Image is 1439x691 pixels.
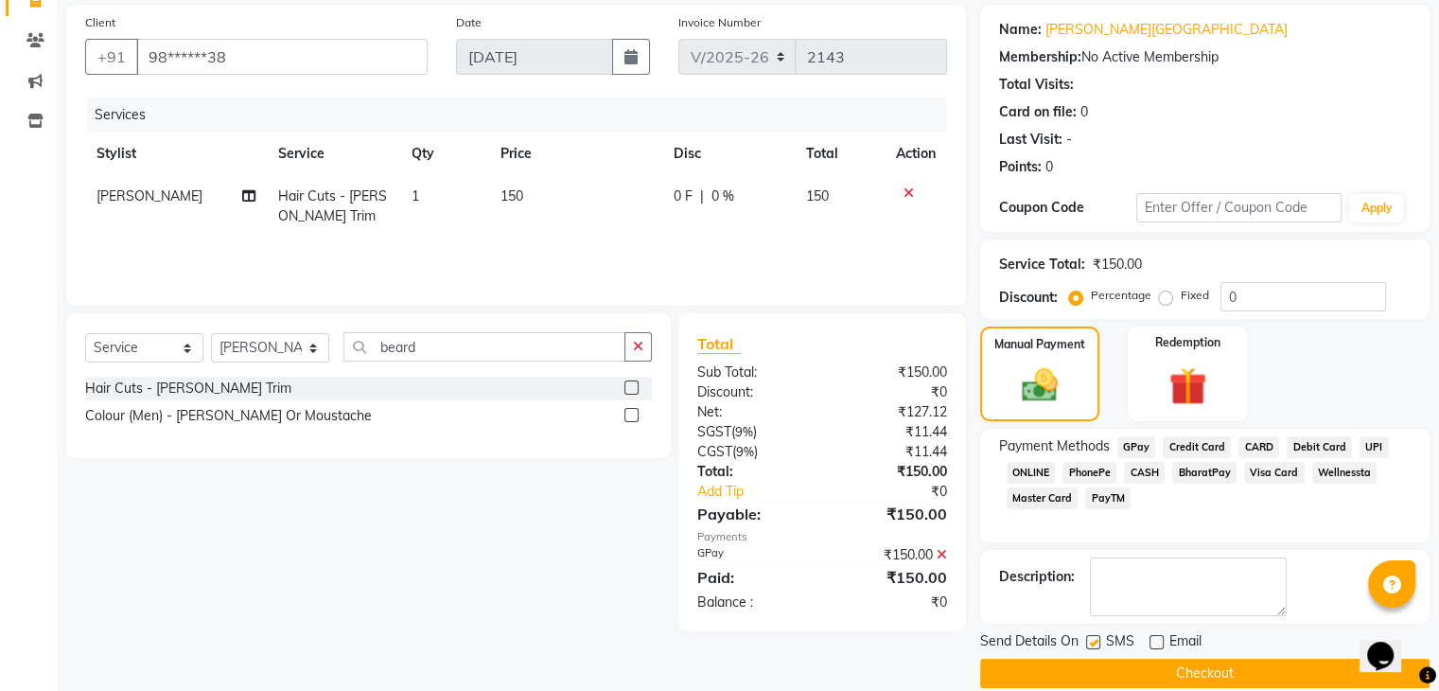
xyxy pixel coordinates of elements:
div: ( ) [683,422,822,442]
span: Visa Card [1244,462,1305,484]
button: Checkout [980,659,1430,688]
div: GPay [683,545,822,565]
span: Wellnessta [1312,462,1378,484]
div: Payable: [683,503,822,525]
span: BharatPay [1172,462,1237,484]
img: _gift.svg [1157,363,1219,410]
input: Search by Name/Mobile/Email/Code [136,39,428,75]
div: 0 [1080,102,1088,122]
div: ₹150.00 [822,503,961,525]
div: Name: [999,20,1042,40]
div: Discount: [683,382,822,402]
label: Percentage [1091,287,1151,304]
div: ( ) [683,442,822,462]
a: [PERSON_NAME][GEOGRAPHIC_DATA] [1045,20,1288,40]
th: Qty [400,133,489,175]
span: Total [697,334,741,354]
input: Search or Scan [343,332,625,362]
div: Paid: [683,566,822,589]
span: CASH [1124,462,1165,484]
div: Total Visits: [999,75,1074,95]
span: Payment Methods [999,436,1110,456]
span: 9% [736,444,754,459]
th: Stylist [85,133,267,175]
div: Card on file: [999,102,1077,122]
span: PayTM [1085,487,1131,509]
span: CARD [1238,436,1279,458]
span: Email [1169,631,1202,655]
iframe: chat widget [1360,615,1420,672]
button: Apply [1349,194,1403,222]
div: Coupon Code [999,198,1136,218]
th: Total [795,133,885,175]
span: 150 [806,187,829,204]
th: Disc [662,133,795,175]
th: Action [885,133,947,175]
span: ONLINE [1007,462,1056,484]
div: ₹150.00 [822,545,961,565]
label: Manual Payment [994,336,1085,353]
label: Invoice Number [678,14,761,31]
input: Enter Offer / Coupon Code [1136,193,1342,222]
span: Debit Card [1287,436,1352,458]
div: Discount: [999,288,1058,308]
div: Service Total: [999,255,1085,275]
div: ₹150.00 [822,462,961,482]
span: Hair Cuts - [PERSON_NAME] Trim [278,187,387,224]
div: 0 [1045,157,1053,177]
label: Redemption [1155,334,1220,351]
button: +91 [85,39,138,75]
div: Points: [999,157,1042,177]
div: Balance : [683,593,822,612]
span: SMS [1106,631,1134,655]
span: GPay [1117,436,1156,458]
span: 150 [500,187,523,204]
div: Last Visit: [999,130,1062,150]
div: - [1066,130,1072,150]
div: Hair Cuts - [PERSON_NAME] Trim [85,379,291,399]
div: Colour (Men) - [PERSON_NAME] Or Moustache [85,406,372,426]
span: 9% [735,424,753,439]
div: Services [87,97,961,133]
span: 0 F [674,186,693,206]
span: CGST [697,443,732,460]
div: No Active Membership [999,47,1411,67]
div: Description: [999,567,1075,587]
div: Net: [683,402,822,422]
span: Send Details On [980,631,1079,655]
div: Payments [697,529,947,545]
label: Fixed [1181,287,1209,304]
div: ₹150.00 [822,363,961,382]
label: Date [456,14,482,31]
div: ₹11.44 [822,422,961,442]
span: PhonePe [1062,462,1116,484]
a: Add Tip [683,482,845,502]
img: _cash.svg [1010,364,1069,406]
div: Membership: [999,47,1081,67]
span: 1 [412,187,419,204]
span: Credit Card [1163,436,1231,458]
span: | [700,186,704,206]
div: ₹0 [822,593,961,612]
span: [PERSON_NAME] [97,187,202,204]
span: UPI [1360,436,1389,458]
div: ₹150.00 [822,566,961,589]
div: ₹150.00 [1093,255,1142,275]
div: Total: [683,462,822,482]
div: ₹0 [822,382,961,402]
span: Master Card [1007,487,1079,509]
div: Sub Total: [683,363,822,382]
span: 0 % [711,186,734,206]
th: Price [489,133,662,175]
th: Service [267,133,400,175]
span: SGST [697,423,731,440]
div: ₹0 [845,482,960,502]
div: ₹127.12 [822,402,961,422]
div: ₹11.44 [822,442,961,462]
label: Client [85,14,115,31]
